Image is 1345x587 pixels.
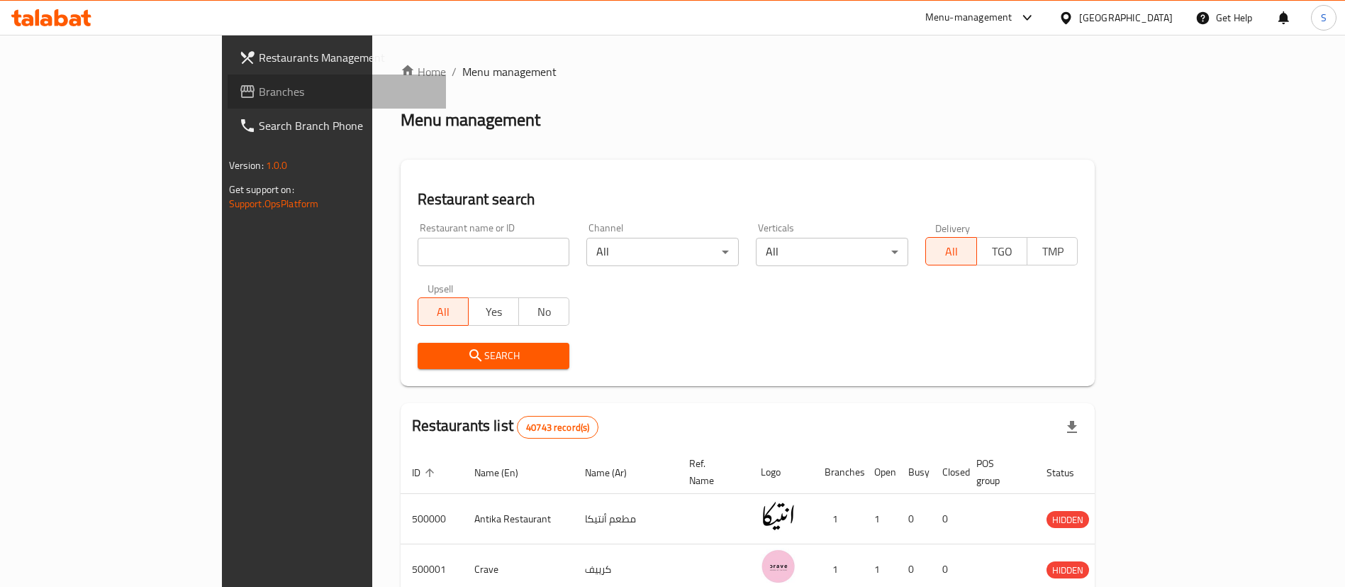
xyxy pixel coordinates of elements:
button: TMP [1027,237,1078,265]
button: All [925,237,976,265]
td: 1 [863,494,897,544]
a: Restaurants Management [228,40,447,75]
td: Antika Restaurant [463,494,574,544]
div: Menu-management [925,9,1012,26]
span: Name (Ar) [585,464,645,481]
span: All [932,241,971,262]
label: Delivery [935,223,971,233]
span: Status [1047,464,1093,481]
td: 1 [813,494,863,544]
button: Yes [468,297,519,326]
input: Search for restaurant name or ID.. [418,238,570,266]
span: Menu management [462,63,557,80]
span: No [525,302,564,322]
td: مطعم أنتيكا [574,494,678,544]
a: Support.OpsPlatform [229,194,319,213]
span: Restaurants Management [259,49,435,66]
h2: Menu management [401,109,540,131]
div: [GEOGRAPHIC_DATA] [1079,10,1173,26]
td: 0 [931,494,965,544]
span: TGO [983,241,1022,262]
span: Search Branch Phone [259,117,435,134]
span: 40743 record(s) [518,421,598,434]
div: Total records count [517,416,598,439]
span: Version: [229,156,264,175]
button: TGO [976,237,1027,265]
span: Name (En) [474,464,537,481]
span: Yes [474,302,513,322]
nav: breadcrumb [401,63,1095,80]
img: Antika Restaurant [761,498,796,534]
h2: Restaurant search [418,189,1078,210]
span: All [424,302,463,322]
button: No [518,297,569,326]
span: HIDDEN [1047,562,1089,578]
a: Branches [228,75,447,109]
span: Get support on: [229,180,294,199]
div: Export file [1055,410,1089,444]
th: Closed [931,451,965,494]
div: All [586,238,739,266]
label: Upsell [428,283,454,293]
span: Search [429,347,559,365]
li: / [452,63,457,80]
span: Ref. Name [689,455,732,489]
span: 1.0.0 [266,156,288,175]
th: Busy [897,451,931,494]
span: Branches [259,83,435,100]
th: Logo [749,451,813,494]
a: Search Branch Phone [228,109,447,143]
img: Crave [761,549,796,584]
th: Branches [813,451,863,494]
th: Open [863,451,897,494]
h2: Restaurants list [412,415,599,439]
div: HIDDEN [1047,561,1089,578]
span: S [1321,10,1327,26]
td: 0 [897,494,931,544]
span: HIDDEN [1047,512,1089,528]
button: Search [418,343,570,369]
span: TMP [1033,241,1072,262]
div: All [756,238,908,266]
span: ID [412,464,439,481]
button: All [418,297,469,326]
span: POS group [976,455,1018,489]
